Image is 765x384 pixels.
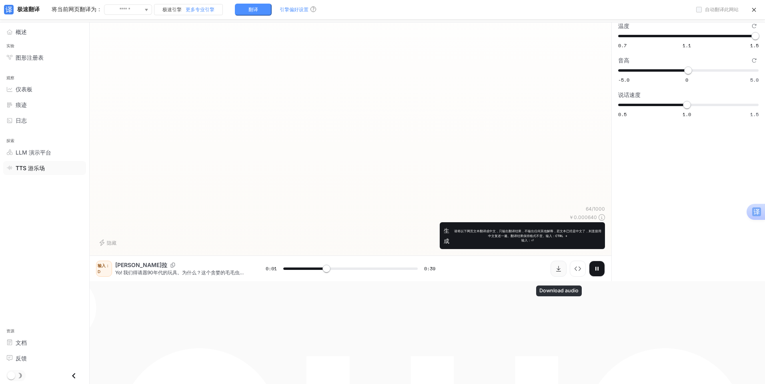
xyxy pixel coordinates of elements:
[570,261,586,277] button: 检查
[98,263,110,274] font: 输入：D
[16,149,51,156] font: LLM 演示平台
[167,263,178,267] button: 复制语音ID
[521,239,534,242] font: 输入：⏎
[444,227,449,244] font: 生成
[574,214,597,220] font: 0.000640
[750,76,759,83] font: 5.0
[618,57,629,64] font: 音高
[593,206,605,212] font: 1000
[16,86,32,92] font: 仪表板
[618,42,627,49] font: 0.7
[750,42,759,49] font: 1.5
[6,138,15,143] font: 探索
[750,111,759,118] font: 1.5
[536,285,582,296] div: Download audio
[107,240,116,246] font: 隐藏
[16,165,45,171] font: TTS 游乐场
[3,145,86,159] a: LLM 演示平台
[96,236,122,249] button: 隐藏
[3,82,86,96] a: 仪表板
[16,117,27,124] font: 日志
[266,265,277,272] font: 0:01
[3,50,86,64] a: 图形注册表
[569,214,574,220] font: ￥
[551,261,567,277] button: 下载音频
[618,91,641,98] font: 说话速度
[683,42,691,49] font: 1.1
[6,75,15,80] font: 观察
[3,113,86,127] a: 日志
[618,111,627,118] font: 0.5
[3,98,86,112] a: 痕迹
[618,76,629,83] font: -5.0
[592,206,593,212] font: /
[440,222,605,249] button: 生成请将以下网页文本翻译成中文，只输出翻译结果，不输出任何其他解释，若文本已经是中文了，则直接用中文复述一遍。翻译结果保持格式不变。输入：CTRL +输入：⏎
[6,43,15,48] font: 实验
[685,76,688,83] font: 0
[3,25,86,39] a: 概述
[454,229,601,238] font: 请将以下网页文本翻译成中文，只输出翻译结果，不输出任何其他解释，若文本已经是中文了，则直接用中文复述一遍。翻译结果保持格式不变。输入：CTRL +
[618,22,629,29] font: 温度
[3,161,86,175] a: TTS 游乐场
[16,54,44,61] font: 图形注册表
[115,261,167,268] font: [PERSON_NAME]拉
[16,101,27,108] font: 痕迹
[683,111,691,118] font: 1.0
[115,269,246,330] font: Yo! 我们得请愿90年代的玩具。为什么？这个贪婪的毛毛虫。非常可爱！配有厚实的木制食物进行假装游戏——孩子们会爱不释手。 星期几的卡片？秘密上是教育性的，双面的，无尽的乐趣。我的孩子像专业人士...
[16,28,27,35] font: 概述
[586,206,592,212] font: 64
[750,56,759,65] button: 恢复默认设置
[750,22,759,30] button: 恢复默认设置
[424,265,435,272] font: 0:39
